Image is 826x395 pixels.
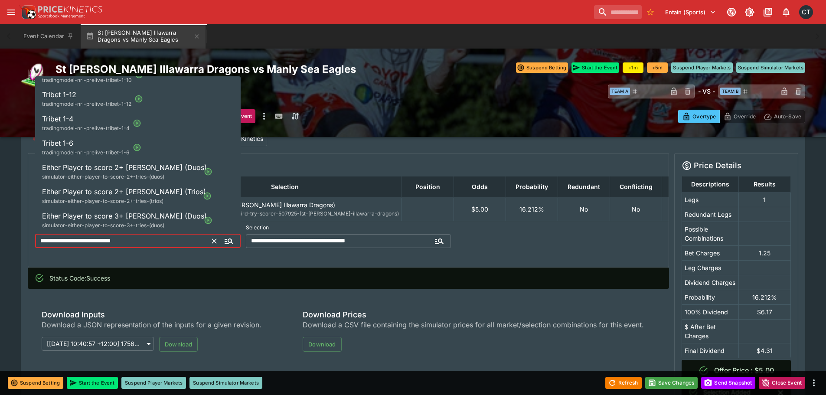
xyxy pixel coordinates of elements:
[49,274,86,282] span: Status Code :
[682,222,738,245] td: Possible Combinations
[38,6,102,13] img: PriceKinetics
[571,62,619,73] button: Start the Event
[42,187,206,196] span: Either Player to score 2+ [PERSON_NAME] (Trios)
[738,343,790,358] td: $4.31
[719,110,760,123] button: Override
[204,216,212,225] svg: Open
[19,3,36,21] img: PriceKinetics Logo
[760,110,805,123] button: Auto-Save
[42,149,129,156] span: tradingmodel-nrl-prelive-tribet-1-6
[42,337,154,351] div: [[DATE] 10:40:57 +12:00] 1756248057314732297 (Latest)
[738,192,790,207] td: 1
[133,143,141,152] svg: Open
[594,5,642,19] input: search
[303,310,644,320] span: Download Prices
[724,4,739,20] button: Connected to PK
[714,366,774,375] h6: Offer Price : $5.00
[558,176,610,197] th: Redundant
[204,167,212,176] svg: Open
[221,233,237,249] button: Close
[778,4,794,20] button: Notifications
[647,62,668,73] button: +5m
[8,377,63,389] button: Suspend Betting
[81,24,206,49] button: St [PERSON_NAME] Illawarra Dragons vs Manly Sea Eagles
[42,77,132,83] span: tradingmodel-nrl-prelive-tribet-1-10
[610,176,662,197] th: Conflicting
[682,290,738,304] td: Probability
[42,173,164,180] span: simulator-either-player-to-score-2+-tries-(duos)
[623,62,643,73] button: +1m
[42,163,207,172] span: Either Player to score 2+ [PERSON_NAME] (Duos)
[682,245,738,260] td: Bet Charges
[692,112,716,121] p: Overtype
[797,3,816,22] button: Cameron Tarver
[133,119,141,127] svg: Open
[682,275,738,290] td: Dividend Charges
[809,378,819,388] button: more
[671,62,732,73] button: Suspend Player Markets
[506,176,558,197] th: Probability
[42,90,76,99] span: Tribet 1-12
[42,212,207,220] span: Either Player to score 3+ [PERSON_NAME] (Duos)
[454,197,506,221] td: $5.00
[3,4,19,20] button: open drawer
[42,139,73,147] span: Tribet 1-6
[203,192,212,200] svg: Open
[682,207,738,222] td: Redundant Legs
[682,343,738,358] td: Final Dividend
[402,176,454,197] th: Position
[734,112,756,121] p: Override
[799,5,813,19] div: Cameron Tarver
[431,233,447,249] button: Open
[42,101,131,107] span: tradingmodel-nrl-prelive-tribet-1-12
[170,200,399,209] p: [PERSON_NAME] (St [PERSON_NAME] Illawarra Dragons)
[682,319,738,343] td: $ After Bet Charges
[698,87,715,96] h6: - VS -
[21,62,49,90] img: rugby_league.png
[246,221,451,234] label: Selection
[506,197,558,221] td: 16.212%
[678,110,720,123] button: Overtype
[610,88,630,95] span: Team A
[738,304,790,319] td: $6.17
[170,209,399,218] span: simulator-first-second-or-third-try-scorer-507925-(st-[PERSON_NAME]-illawarra-dragons)
[682,176,738,192] th: Descriptions
[759,377,805,389] button: Close Event
[38,14,85,18] img: Sportsbook Management
[134,95,143,103] svg: Open
[701,377,755,389] button: Send Snapshot
[42,198,163,204] span: simulator-either-player-to-score-2+-tries-(trios)
[738,245,790,260] td: 1.25
[42,310,271,320] span: Download Inputs
[738,176,790,192] th: Results
[720,88,741,95] span: Team B
[303,320,644,330] span: Download a CSV file containing the simulator prices for all market/selection combinations for thi...
[774,112,801,121] p: Auto-Save
[610,197,662,221] td: No
[678,110,805,123] div: Start From
[303,337,341,352] button: Download
[516,62,568,73] button: Suspend Betting
[760,4,776,20] button: Documentation
[738,290,790,304] td: 16.212%
[56,62,431,76] h2: Copy To Clipboard
[42,125,130,131] span: tradingmodel-nrl-prelive-tribet-1-4
[42,114,73,123] span: Tribet 1-4
[694,160,741,170] h5: Price Details
[742,4,757,20] button: Toggle light/dark mode
[643,5,657,19] button: No Bookmarks
[645,377,698,389] button: Save Changes
[558,197,610,221] td: No
[682,192,738,207] td: Legs
[227,134,263,143] span: PriceKinetics
[67,377,118,389] button: Start the Event
[86,274,110,282] span: Success
[682,304,738,319] td: 100% Dividend
[736,62,806,73] button: Suspend Simulator Markets
[682,260,738,275] td: Leg Charges
[454,176,506,197] th: Odds
[605,377,642,389] button: Refresh
[159,337,198,352] button: Download
[121,377,186,389] button: Suspend Player Markets
[42,222,164,229] span: simulator-either-player-to-score-3+-tries-(duos)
